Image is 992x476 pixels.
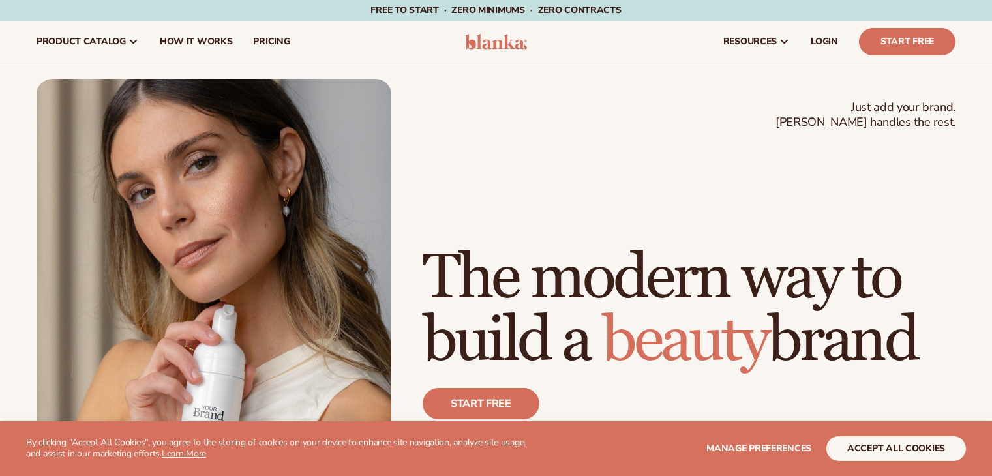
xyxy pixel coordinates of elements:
[423,388,539,419] a: Start free
[713,21,800,63] a: resources
[370,4,621,16] span: Free to start · ZERO minimums · ZERO contracts
[775,100,955,130] span: Just add your brand. [PERSON_NAME] handles the rest.
[706,442,811,454] span: Manage preferences
[162,447,206,460] a: Learn More
[800,21,849,63] a: LOGIN
[253,37,290,47] span: pricing
[723,37,777,47] span: resources
[149,21,243,63] a: How It Works
[26,438,541,460] p: By clicking "Accept All Cookies", you agree to the storing of cookies on your device to enhance s...
[37,37,126,47] span: product catalog
[160,37,233,47] span: How It Works
[465,34,527,50] img: logo
[26,21,149,63] a: product catalog
[602,303,768,379] span: beauty
[243,21,300,63] a: pricing
[706,436,811,461] button: Manage preferences
[811,37,838,47] span: LOGIN
[859,28,955,55] a: Start Free
[423,247,955,372] h1: The modern way to build a brand
[826,436,966,461] button: accept all cookies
